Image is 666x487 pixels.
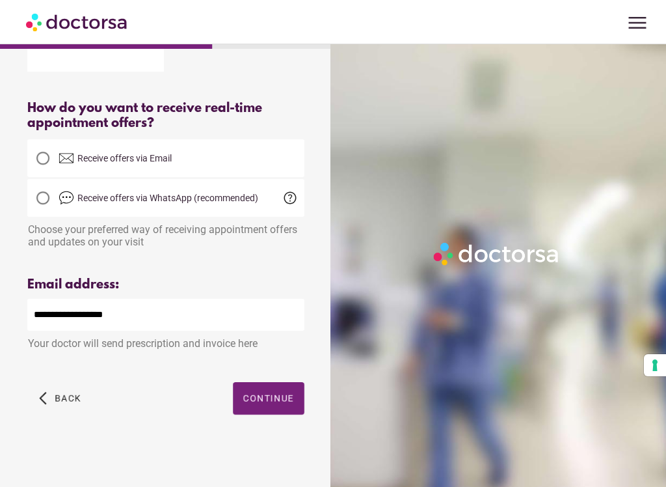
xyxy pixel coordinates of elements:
[55,393,81,404] span: Back
[34,382,87,415] button: arrow_back_ios Back
[430,239,563,269] img: Logo-Doctorsa-trans-White-partial-flat.png
[77,153,172,163] span: Receive offers via Email
[27,277,304,292] div: Email address:
[27,101,304,131] div: How do you want to receive real-time appointment offers?
[282,190,298,206] span: help
[644,354,666,376] button: Your consent preferences for tracking technologies
[233,382,304,415] button: Continue
[26,7,129,36] img: Doctorsa.com
[77,193,258,203] span: Receive offers via WhatsApp (recommended)
[59,150,74,166] img: email
[27,331,304,350] div: Your doctor will send prescription and invoice here
[625,10,650,35] span: menu
[59,190,74,206] img: chat
[27,217,304,248] div: Choose your preferred way of receiving appointment offers and updates on your visit
[243,393,294,404] span: Continue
